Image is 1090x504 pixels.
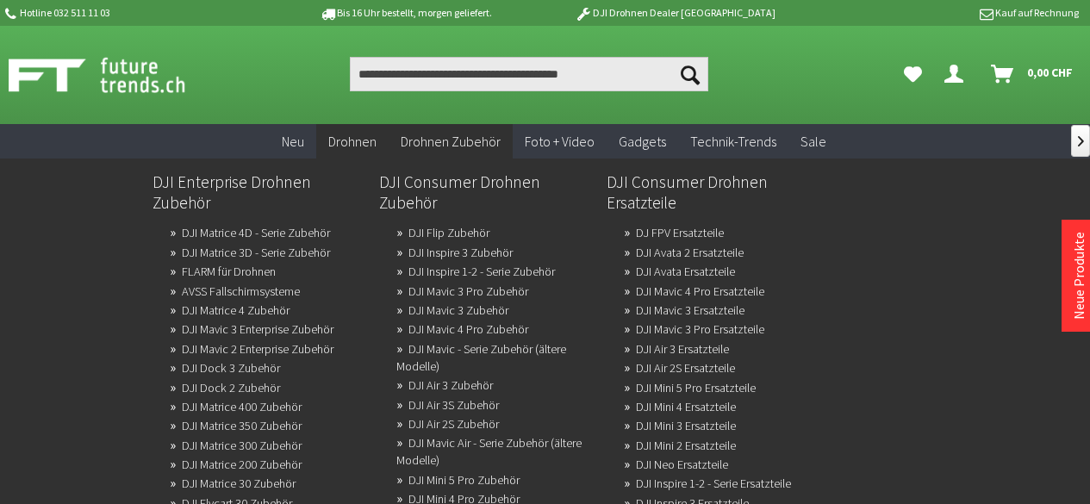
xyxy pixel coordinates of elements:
img: Shop Futuretrends - zur Startseite wechseln [9,53,223,96]
a: Technik-Trends [678,124,788,159]
a: DJI Consumer Drohnen Ersatzteile [607,167,820,217]
span: Technik-Trends [690,133,776,150]
a: Neu [270,124,316,159]
span: Drohnen [328,133,377,150]
a: DJI Mini 4 Ersatzteile [636,395,736,419]
a: DJI Mavic - Serie Zubehör (ältere Modelle) [396,337,566,378]
span: Sale [800,133,826,150]
a: Drohnen [316,124,389,159]
a: DJI Mini 5 Pro Zubehör [408,468,520,492]
a: DJI Mini 5 Pro Ersatzteile [636,376,756,400]
a: DJI Matrice 4 Zubehör [182,298,290,322]
p: Bis 16 Uhr bestellt, morgen geliefert. [271,3,540,23]
a: DJI Air 2S Zubehör [408,412,499,436]
a: DJI Mavic 4 Pro Ersatzteile [636,279,764,303]
a: DJI Matrice 400 Zubehör [182,395,302,419]
a: DJI Avata 2 Ersatzteile [636,240,744,264]
a: DJI Avata Ersatzteile [636,259,735,283]
a: DJI Air 3S Zubehör [408,393,499,417]
a: DJI Mavic 3 Zubehör [408,298,508,322]
a: Meine Favoriten [895,57,931,91]
span:  [1078,136,1084,146]
a: Sale [788,124,838,159]
a: DJI Air 3 Zubehör [408,373,493,397]
button: Suchen [672,57,708,91]
a: DJI Mavic 4 Pro Zubehör [408,317,528,341]
span: Gadgets [619,133,666,150]
a: DJI Mavic 3 Pro Zubehör [408,279,528,303]
p: Hotline 032 511 11 03 [3,3,271,23]
a: DJI Mavic 3 Ersatzteile [636,298,744,322]
a: FLARM für Drohnen [182,259,276,283]
a: DJI Matrice 350 Zubehör [182,414,302,438]
a: DJI Matrice 30 Zubehör [182,471,296,495]
a: DJI Enterprise Drohnen Zubehör [153,167,366,217]
a: Gadgets [607,124,678,159]
a: DJI Mavic 3 Enterprise Zubehör [182,317,333,341]
p: DJI Drohnen Dealer [GEOGRAPHIC_DATA] [540,3,809,23]
a: DJI Matrice 200 Zubehör [182,452,302,476]
a: DJI Consumer Drohnen Zubehör [379,167,593,217]
a: DJI Mini 2 Ersatzteile [636,433,736,457]
p: Kauf auf Rechnung [810,3,1079,23]
a: Warenkorb [984,57,1081,91]
a: Neue Produkte [1070,232,1087,320]
span: Drohnen Zubehör [401,133,501,150]
span: Foto + Video [525,133,595,150]
input: Produkt, Marke, Kategorie, EAN, Artikelnummer… [350,57,708,91]
a: DJI Mavic Air - Serie Zubehör (ältere Modelle) [396,431,582,472]
a: DJI Flip Zubehör [408,221,489,245]
a: DJI Air 2S Ersatzteile [636,356,735,380]
a: DJI Matrice 4D - Serie Zubehör [182,221,330,245]
a: DJI Air 3 Ersatzteile [636,337,729,361]
span: 0,00 CHF [1027,59,1073,86]
a: DJ FPV Ersatzteile [636,221,724,245]
a: DJI Mini 3 Ersatzteile [636,414,736,438]
a: Drohnen Zubehör [389,124,513,159]
a: DJI Neo Ersatzteile [636,452,728,476]
a: DJI Inspire 1-2 - Serie Zubehör [408,259,555,283]
a: DJI Mavic 3 Pro Ersatzteile [636,317,764,341]
a: DJI Matrice 3D - Serie Zubehör [182,240,330,264]
a: DJI Matrice 300 Zubehör [182,433,302,457]
a: Dein Konto [937,57,977,91]
span: Neu [282,133,304,150]
a: DJI Dock 3 Zubehör [182,356,280,380]
a: AVSS Fallschirmsysteme [182,279,300,303]
a: DJI Dock 2 Zubehör [182,376,280,400]
a: Foto + Video [513,124,607,159]
a: DJI Inspire 1-2 - Serie Ersatzteile [636,471,791,495]
a: DJI Inspire 3 Zubehör [408,240,513,264]
a: DJI Mavic 2 Enterprise Zubehör [182,337,333,361]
